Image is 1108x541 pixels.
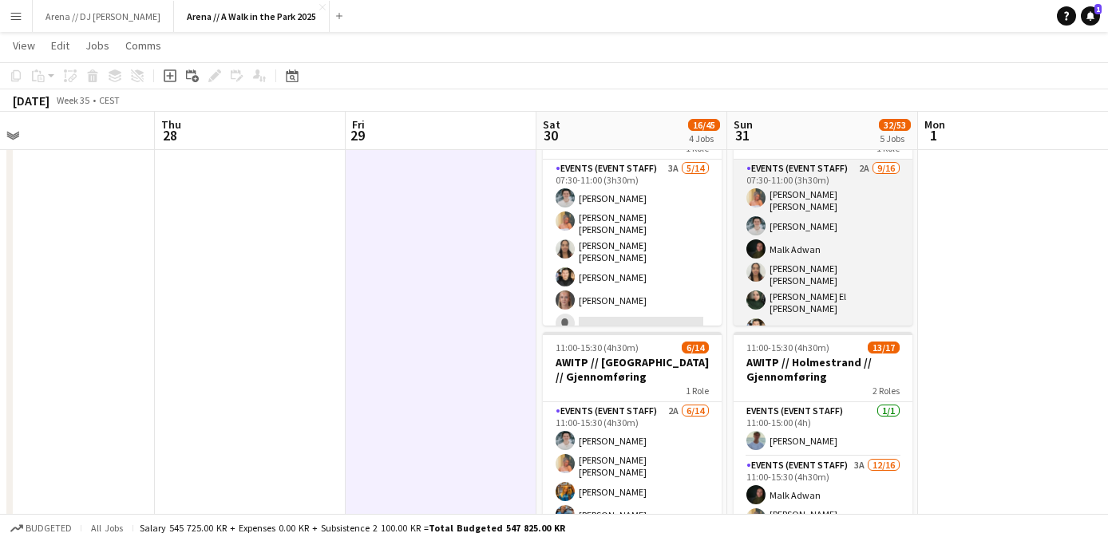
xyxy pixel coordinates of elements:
[924,117,945,132] span: Mon
[731,126,753,144] span: 31
[688,119,720,131] span: 16/45
[1094,4,1102,14] span: 1
[734,355,912,384] h3: AWITP // Holmestrand // Gjennomføring
[45,35,76,56] a: Edit
[543,355,722,384] h3: AWITP // [GEOGRAPHIC_DATA] // Gjennomføring
[159,126,181,144] span: 28
[880,132,910,144] div: 5 Jobs
[873,385,900,397] span: 2 Roles
[6,35,42,56] a: View
[85,38,109,53] span: Jobs
[540,126,560,144] span: 30
[99,94,120,106] div: CEST
[429,522,565,534] span: Total Budgeted 547 825.00 KR
[543,117,560,132] span: Sat
[746,342,829,353] span: 11:00-15:30 (4h30m)
[682,342,709,353] span: 6/14
[686,385,709,397] span: 1 Role
[352,117,365,132] span: Fri
[922,126,945,144] span: 1
[1081,6,1100,26] a: 1
[161,117,181,132] span: Thu
[125,38,161,53] span: Comms
[13,93,49,109] div: [DATE]
[88,522,126,534] span: All jobs
[119,35,168,56] a: Comms
[734,117,753,132] span: Sun
[543,89,722,326] app-job-card: 07:30-11:00 (3h30m)5/14AWITP // [GEOGRAPHIC_DATA] // Opprigg1 RoleEvents (Event Staff)3A5/1407:30...
[556,342,639,353] span: 11:00-15:30 (4h30m)
[13,38,35,53] span: View
[140,522,565,534] div: Salary 545 725.00 KR + Expenses 0.00 KR + Subsistence 2 100.00 KR =
[689,132,719,144] div: 4 Jobs
[734,89,912,326] app-job-card: 07:30-11:00 (3h30m)9/16AWITP // Holmestrand // Opprigg1 RoleEvents (Event Staff)2A9/1607:30-11:00...
[33,1,174,32] button: Arena // DJ [PERSON_NAME]
[734,402,912,456] app-card-role: Events (Event Staff)1/111:00-15:00 (4h)[PERSON_NAME]
[26,523,72,534] span: Budgeted
[8,519,74,537] button: Budgeted
[543,160,722,524] app-card-role: Events (Event Staff)3A5/1407:30-11:00 (3h30m)[PERSON_NAME][PERSON_NAME] [PERSON_NAME][PERSON_NAME...
[79,35,116,56] a: Jobs
[879,119,911,131] span: 32/53
[53,94,93,106] span: Week 35
[350,126,365,144] span: 29
[868,342,900,353] span: 13/17
[51,38,69,53] span: Edit
[174,1,330,32] button: Arena // A Walk in the Park 2025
